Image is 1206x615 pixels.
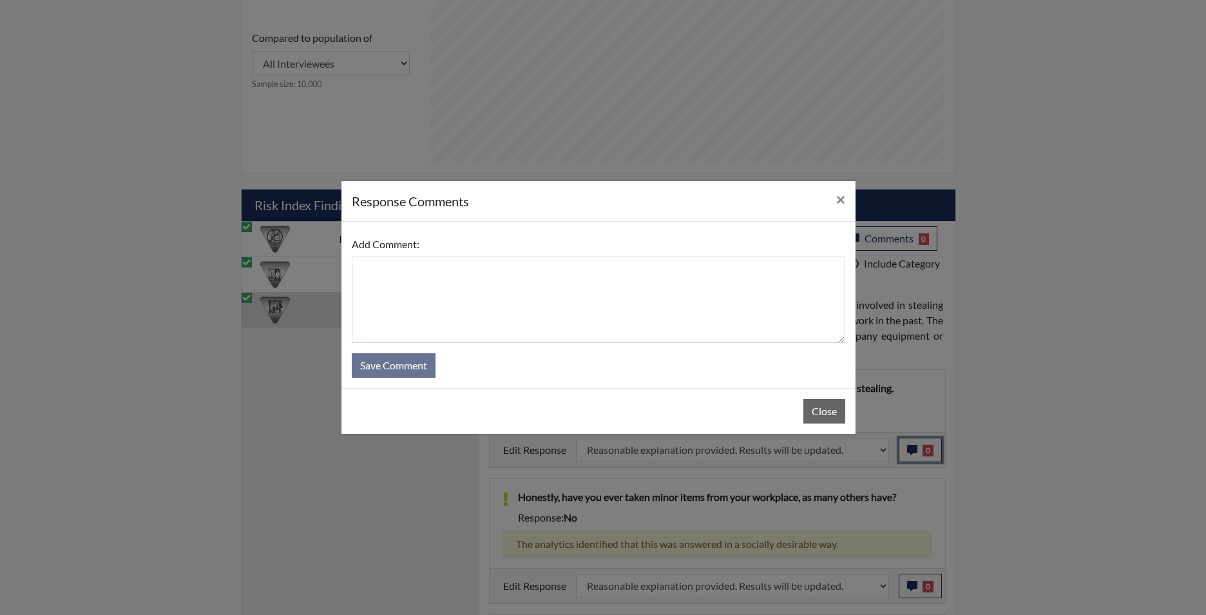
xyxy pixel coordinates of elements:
[352,232,419,257] label: Add Comment:
[352,191,469,211] h5: response Comments
[352,353,436,378] button: Save Comment
[836,190,845,208] span: ×
[803,399,845,424] button: Close
[826,181,856,217] button: Close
